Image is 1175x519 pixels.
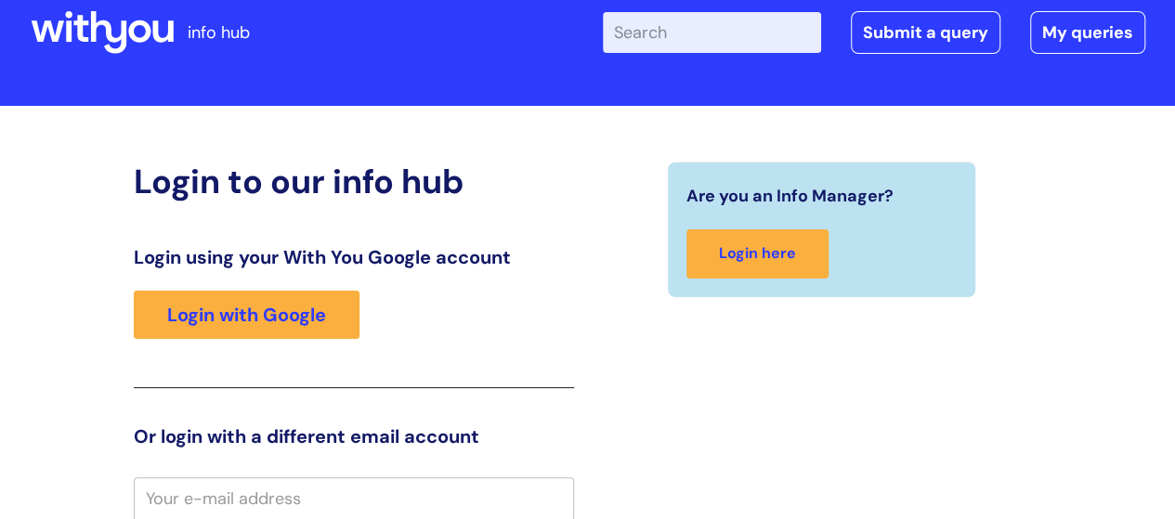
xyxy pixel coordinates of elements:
[686,229,829,279] a: Login here
[603,12,821,53] input: Search
[188,18,250,47] p: info hub
[134,291,359,339] a: Login with Google
[134,246,574,268] h3: Login using your With You Google account
[686,181,894,211] span: Are you an Info Manager?
[134,425,574,448] h3: Or login with a different email account
[1030,11,1145,54] a: My queries
[134,162,574,201] h2: Login to our info hub
[851,11,1000,54] a: Submit a query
